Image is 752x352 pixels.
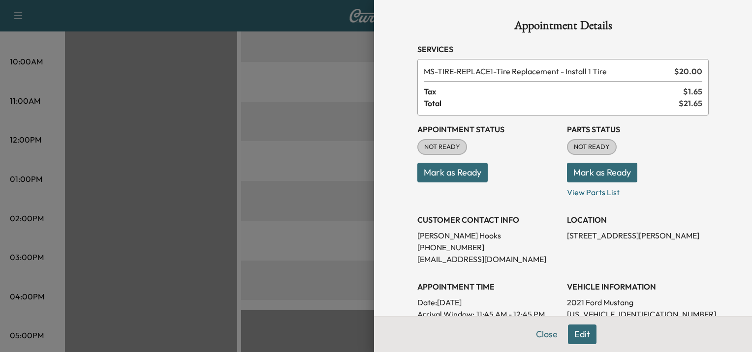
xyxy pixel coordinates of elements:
[679,97,702,109] span: $ 21.65
[567,281,709,293] h3: VEHICLE INFORMATION
[417,43,709,55] h3: Services
[567,123,709,135] h3: Parts Status
[424,86,683,97] span: Tax
[417,296,559,308] p: Date: [DATE]
[567,182,709,198] p: View Parts List
[683,86,702,97] span: $ 1.65
[567,163,637,182] button: Mark as Ready
[530,324,564,344] button: Close
[567,308,709,320] p: [US_VEHICLE_IDENTIFICATION_NUMBER]
[568,142,616,152] span: NOT READY
[424,65,670,77] span: Tire Replacement - Install 1 Tire
[417,230,559,241] p: [PERSON_NAME] Hooks
[674,65,702,77] span: $ 20.00
[424,97,679,109] span: Total
[476,308,545,320] span: 11:45 AM - 12:45 PM
[418,142,466,152] span: NOT READY
[567,230,709,241] p: [STREET_ADDRESS][PERSON_NAME]
[417,20,709,35] h1: Appointment Details
[417,241,559,253] p: [PHONE_NUMBER]
[567,214,709,226] h3: LOCATION
[417,281,559,293] h3: APPOINTMENT TIME
[567,296,709,308] p: 2021 Ford Mustang
[568,324,596,344] button: Edit
[417,308,559,320] p: Arrival Window:
[417,163,488,182] button: Mark as Ready
[417,214,559,226] h3: CUSTOMER CONTACT INFO
[417,123,559,135] h3: Appointment Status
[417,253,559,265] p: [EMAIL_ADDRESS][DOMAIN_NAME]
